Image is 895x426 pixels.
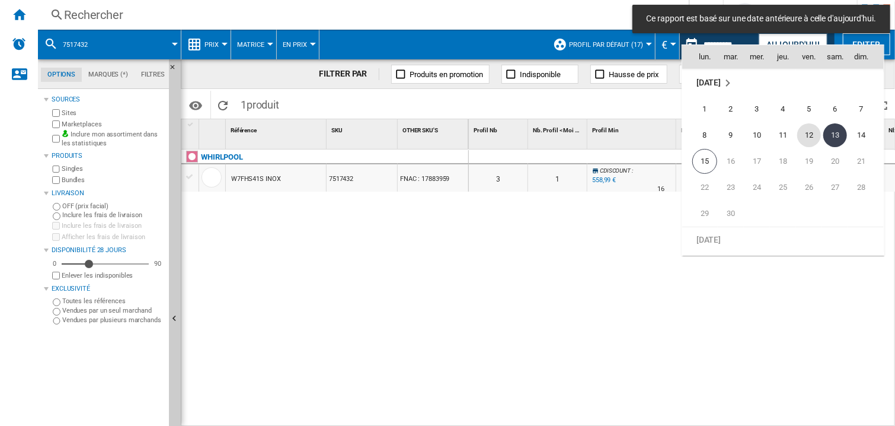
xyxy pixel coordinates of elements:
[696,78,721,88] span: [DATE]
[848,122,884,148] td: Sunday September 14 2025
[718,96,744,122] td: Tuesday September 2 2025
[744,148,770,174] td: Wednesday September 17 2025
[693,97,717,121] span: 1
[718,174,744,201] td: Tuesday September 23 2025
[771,97,795,121] span: 4
[823,123,847,147] span: 13
[745,123,769,147] span: 10
[682,201,884,227] tr: Week 5
[796,45,822,69] th: ven.
[796,96,822,122] td: Friday September 5 2025
[682,96,884,122] tr: Week 1
[796,148,822,174] td: Friday September 19 2025
[718,148,744,174] td: Tuesday September 16 2025
[848,96,884,122] td: Sunday September 7 2025
[682,148,884,174] tr: Week 3
[822,122,848,148] td: Saturday September 13 2025
[718,201,744,227] td: Tuesday September 30 2025
[849,123,873,147] span: 14
[823,97,847,121] span: 6
[770,174,796,201] td: Thursday September 25 2025
[682,148,718,174] td: Monday September 15 2025
[745,97,769,121] span: 3
[682,45,718,69] th: lun.
[719,97,743,121] span: 2
[770,122,796,148] td: Thursday September 11 2025
[682,45,884,255] md-calendar: Calendar
[692,149,717,174] span: 15
[796,122,822,148] td: Friday September 12 2025
[682,174,884,201] tr: Week 4
[682,122,718,148] td: Monday September 8 2025
[744,122,770,148] td: Wednesday September 10 2025
[682,227,884,254] tr: Week undefined
[796,174,822,201] td: Friday September 26 2025
[822,96,848,122] td: Saturday September 6 2025
[822,148,848,174] td: Saturday September 20 2025
[682,201,718,227] td: Monday September 29 2025
[848,148,884,174] td: Sunday September 21 2025
[822,45,848,69] th: sam.
[719,123,743,147] span: 9
[718,45,744,69] th: mar.
[682,122,884,148] tr: Week 2
[682,96,718,122] td: Monday September 1 2025
[770,96,796,122] td: Thursday September 4 2025
[643,13,880,25] span: Ce rapport est basé sur une date antérieure à celle d'aujourd'hui.
[770,45,796,69] th: jeu.
[744,174,770,201] td: Wednesday September 24 2025
[682,70,884,97] td: September 2025
[770,148,796,174] td: Thursday September 18 2025
[693,123,717,147] span: 8
[849,97,873,121] span: 7
[822,174,848,201] td: Saturday September 27 2025
[696,236,721,245] span: [DATE]
[718,122,744,148] td: Tuesday September 9 2025
[797,97,821,121] span: 5
[682,174,718,201] td: Monday September 22 2025
[744,96,770,122] td: Wednesday September 3 2025
[797,123,821,147] span: 12
[744,45,770,69] th: mer.
[848,174,884,201] td: Sunday September 28 2025
[771,123,795,147] span: 11
[848,45,884,69] th: dim.
[682,70,884,97] tr: Week undefined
